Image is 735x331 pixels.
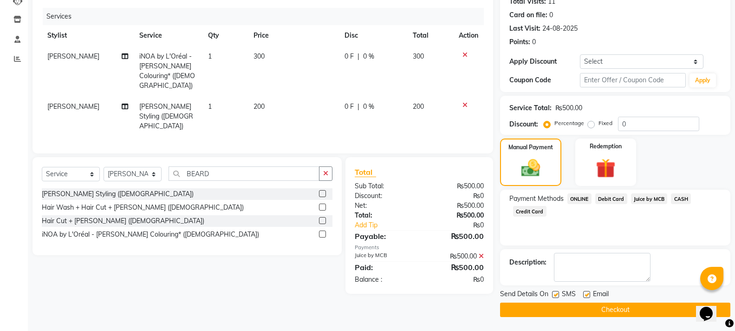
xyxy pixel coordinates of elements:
[419,231,491,242] div: ₨500.00
[509,194,564,204] span: Payment Methods
[348,262,419,273] div: Paid:
[509,258,546,267] div: Description:
[593,289,609,301] span: Email
[208,102,212,111] span: 1
[407,25,453,46] th: Total
[532,37,536,47] div: 0
[549,10,553,20] div: 0
[139,52,195,90] span: iNOA by L'Oréal - [PERSON_NAME] Colouring* ([DEMOGRAPHIC_DATA])
[419,201,491,211] div: ₨500.00
[419,181,491,191] div: ₨500.00
[555,103,582,113] div: ₨500.00
[419,262,491,273] div: ₨500.00
[348,252,419,261] div: Juice by MCB
[358,102,359,112] span: |
[348,275,419,285] div: Balance :
[509,10,547,20] div: Card on file:
[689,73,716,87] button: Apply
[348,191,419,201] div: Discount:
[453,25,484,46] th: Action
[542,24,578,33] div: 24-08-2025
[509,24,540,33] div: Last Visit:
[339,25,407,46] th: Disc
[348,201,419,211] div: Net:
[348,211,419,220] div: Total:
[248,25,339,46] th: Price
[509,75,580,85] div: Coupon Code
[363,102,374,112] span: 0 %
[348,181,419,191] div: Sub Total:
[598,119,612,127] label: Fixed
[590,156,622,180] img: _gift.svg
[134,25,202,46] th: Service
[567,193,592,204] span: ONLINE
[345,52,354,61] span: 0 F
[554,119,584,127] label: Percentage
[431,220,491,230] div: ₨0
[348,220,431,230] a: Add Tip
[139,102,193,130] span: [PERSON_NAME] Styling ([DEMOGRAPHIC_DATA])
[345,102,354,112] span: 0 F
[47,102,99,111] span: [PERSON_NAME]
[696,294,726,322] iframe: chat widget
[413,102,424,111] span: 200
[509,119,538,129] div: Discount:
[595,193,627,204] span: Debit Card
[671,193,691,204] span: CASH
[42,216,204,226] div: Hair Cut + [PERSON_NAME] ([DEMOGRAPHIC_DATA])
[208,52,212,60] span: 1
[202,25,248,46] th: Qty
[254,52,265,60] span: 300
[509,37,530,47] div: Points:
[169,166,319,181] input: Search or Scan
[413,52,424,60] span: 300
[508,143,553,152] label: Manual Payment
[631,193,668,204] span: Juice by MCB
[590,142,622,151] label: Redemption
[515,157,546,179] img: _cash.svg
[42,203,244,212] div: Hair Wash + Hair Cut + [PERSON_NAME] ([DEMOGRAPHIC_DATA])
[363,52,374,61] span: 0 %
[500,289,548,301] span: Send Details On
[358,52,359,61] span: |
[42,230,259,239] div: iNOA by L'Oréal - [PERSON_NAME] Colouring* ([DEMOGRAPHIC_DATA])
[419,211,491,220] div: ₨500.00
[47,52,99,60] span: [PERSON_NAME]
[43,8,491,25] div: Services
[509,103,552,113] div: Service Total:
[355,167,376,177] span: Total
[355,244,484,252] div: Payments
[580,73,686,87] input: Enter Offer / Coupon Code
[42,25,134,46] th: Stylist
[513,206,546,217] span: Credit Card
[419,252,491,261] div: ₨500.00
[500,303,730,317] button: Checkout
[254,102,265,111] span: 200
[419,191,491,201] div: ₨0
[562,289,576,301] span: SMS
[419,275,491,285] div: ₨0
[348,231,419,242] div: Payable:
[509,57,580,66] div: Apply Discount
[42,189,194,199] div: [PERSON_NAME] Styling ([DEMOGRAPHIC_DATA])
